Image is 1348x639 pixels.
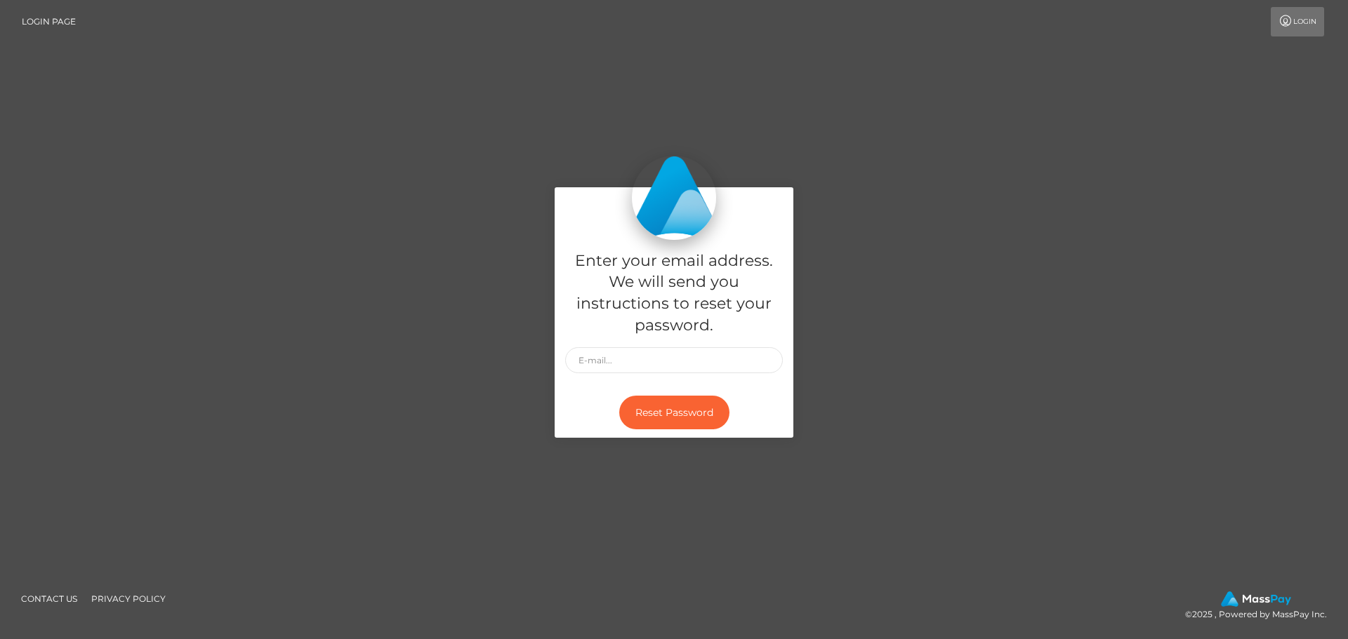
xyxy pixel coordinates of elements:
h5: Enter your email address. We will send you instructions to reset your password. [565,250,783,337]
a: Login Page [22,7,76,36]
a: Privacy Policy [86,588,171,610]
a: Contact Us [15,588,83,610]
button: Reset Password [619,396,729,430]
div: © 2025 , Powered by MassPay Inc. [1185,591,1337,622]
img: MassPay [1221,591,1291,607]
a: Login [1271,7,1324,36]
img: MassPay Login [632,156,716,240]
input: E-mail... [565,347,783,373]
